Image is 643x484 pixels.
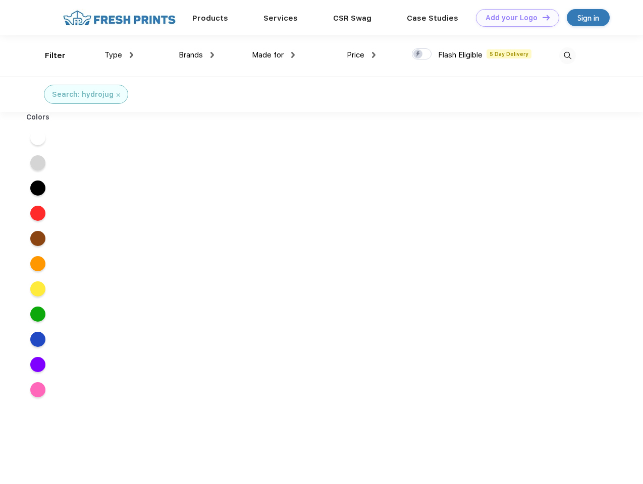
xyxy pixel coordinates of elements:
[117,93,120,97] img: filter_cancel.svg
[19,112,58,123] div: Colors
[104,50,122,59] span: Type
[192,14,228,23] a: Products
[486,14,538,22] div: Add your Logo
[179,50,203,59] span: Brands
[291,52,295,58] img: dropdown.png
[52,89,114,100] div: Search: hydrojug
[372,52,376,58] img: dropdown.png
[567,9,610,26] a: Sign in
[252,50,284,59] span: Made for
[210,52,214,58] img: dropdown.png
[438,50,483,59] span: Flash Eligible
[487,49,531,58] span: 5 Day Delivery
[577,12,599,24] div: Sign in
[559,47,576,64] img: desktop_search.svg
[45,50,66,62] div: Filter
[130,52,133,58] img: dropdown.png
[347,50,364,59] span: Price
[543,15,550,20] img: DT
[60,9,179,27] img: fo%20logo%202.webp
